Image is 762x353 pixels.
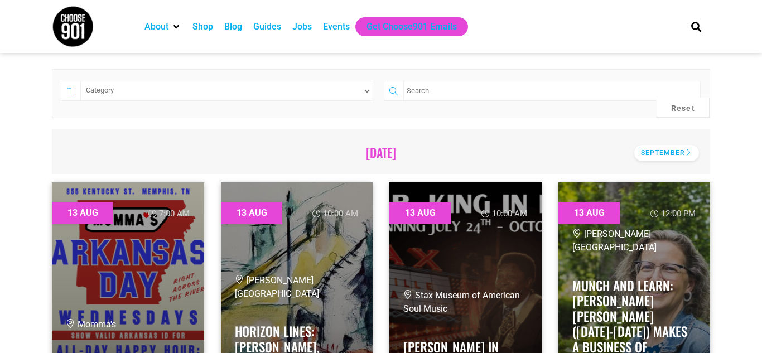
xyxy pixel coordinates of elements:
[192,20,213,33] a: Shop
[323,20,350,33] a: Events
[292,20,312,33] a: Jobs
[67,145,695,159] h2: [DATE]
[139,17,187,36] div: About
[687,17,706,36] div: Search
[366,20,457,33] a: Get Choose901 Emails
[657,98,710,118] button: Reset
[224,20,242,33] a: Blog
[572,229,657,253] span: [PERSON_NAME][GEOGRAPHIC_DATA]
[139,17,672,36] nav: Main nav
[253,20,281,33] a: Guides
[144,20,168,33] a: About
[235,275,319,299] span: [PERSON_NAME][GEOGRAPHIC_DATA]
[66,319,116,330] span: Momma's
[403,81,701,101] input: Search
[403,290,520,314] span: Stax Museum of American Soul Music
